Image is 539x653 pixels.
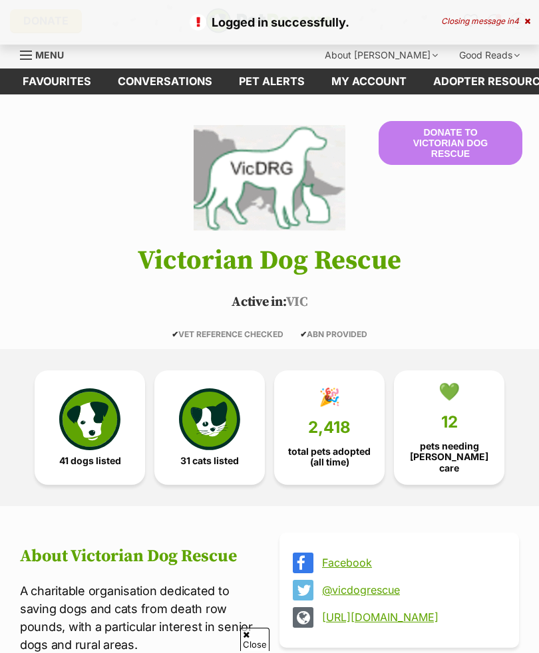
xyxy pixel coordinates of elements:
span: 2,418 [308,418,351,437]
span: Active in: [232,294,285,311]
a: Pet alerts [226,68,318,94]
h2: About Victorian Dog Rescue [20,547,260,567]
a: @vicdogrescue [322,584,500,596]
a: [URL][DOMAIN_NAME] [322,611,500,623]
div: 💚 [439,382,460,402]
a: Facebook [322,557,500,569]
span: total pets adopted (all time) [285,446,373,467]
span: ABN PROVIDED [300,329,367,339]
span: VET REFERENCE CHECKED [172,329,283,339]
img: Victorian Dog Rescue [194,121,345,234]
img: petrescue-icon-eee76f85a60ef55c4a1927667547b313a7c0e82042636edf73dce9c88f694885.svg [59,388,120,450]
span: 31 cats listed [180,456,239,466]
button: Donate to Victorian Dog Rescue [379,121,522,165]
icon: ✔ [172,329,178,339]
span: Menu [35,49,64,61]
a: My account [318,68,420,94]
span: pets needing [PERSON_NAME] care [405,441,493,473]
span: 41 dogs listed [59,456,121,466]
span: 12 [441,413,458,432]
span: Close [240,628,269,651]
a: conversations [104,68,226,94]
a: 💚 12 pets needing [PERSON_NAME] care [394,370,504,485]
icon: ✔ [300,329,307,339]
div: Good Reads [450,42,529,68]
a: 🎉 2,418 total pets adopted (all time) [274,370,385,485]
a: 31 cats listed [154,370,265,485]
a: 41 dogs listed [35,370,145,485]
a: Favourites [9,68,104,94]
div: 🎉 [319,387,340,407]
img: cat-icon-068c71abf8fe30c970a85cd354bc8e23425d12f6e8612795f06af48be43a487a.svg [179,388,240,450]
div: About [PERSON_NAME] [315,42,447,68]
a: Menu [20,42,73,66]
